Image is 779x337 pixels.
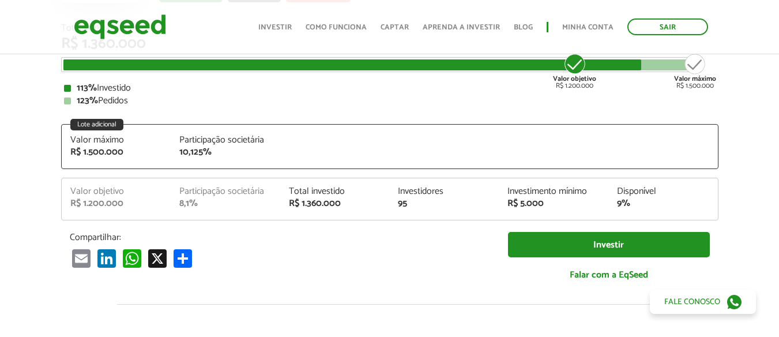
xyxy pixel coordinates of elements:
div: Valor máximo [70,136,163,145]
div: R$ 1.500.000 [70,148,163,157]
a: Minha conta [562,24,614,31]
a: Captar [381,24,409,31]
a: Compartilhar [171,249,194,268]
div: Valor objetivo [70,187,163,196]
div: Lote adicional [70,119,123,130]
div: Disponível [617,187,709,196]
div: Investido [64,84,716,93]
div: Investidores [398,187,490,196]
a: Investir [508,232,710,258]
div: R$ 1.500.000 [674,53,716,89]
p: Compartilhar: [70,232,491,243]
div: Total investido [289,187,381,196]
div: Participação societária [179,136,272,145]
a: WhatsApp [121,249,144,268]
div: Participação societária [179,187,272,196]
a: Blog [514,24,533,31]
a: Fale conosco [650,290,756,314]
div: R$ 1.200.000 [70,199,163,208]
div: R$ 5.000 [507,199,600,208]
a: Aprenda a investir [423,24,500,31]
a: X [146,249,169,268]
div: 8,1% [179,199,272,208]
div: 9% [617,199,709,208]
img: EqSeed [74,12,166,42]
div: 95 [398,199,490,208]
a: LinkedIn [95,249,118,268]
a: Investir [258,24,292,31]
a: Sair [627,18,708,35]
div: R$ 1.360.000 [289,199,381,208]
a: Email [70,249,93,268]
strong: 123% [77,93,98,108]
a: Como funciona [306,24,367,31]
div: 10,125% [179,148,272,157]
strong: Valor máximo [674,73,716,84]
div: Pedidos [64,96,716,106]
strong: 113% [77,80,97,96]
strong: Valor objetivo [553,73,596,84]
div: Investimento mínimo [507,187,600,196]
a: Falar com a EqSeed [508,263,710,287]
div: R$ 1.200.000 [553,53,596,89]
